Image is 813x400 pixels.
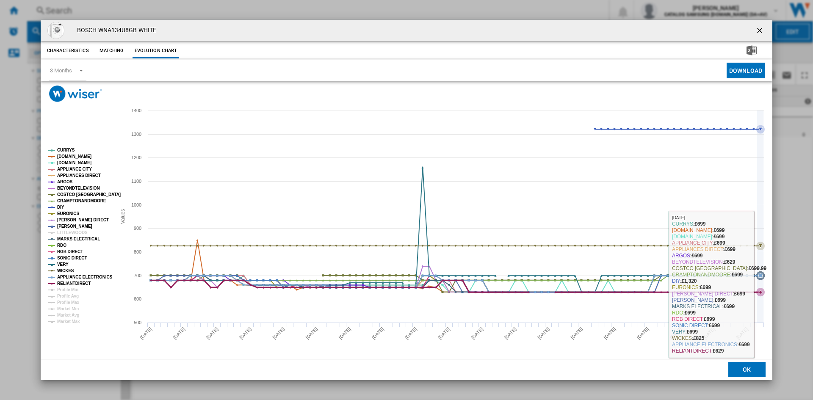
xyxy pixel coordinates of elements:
[57,306,79,311] tspan: Market Min
[57,199,106,203] tspan: CRAMPTONANDMOORE
[134,273,141,278] tspan: 700
[131,155,141,160] tspan: 1200
[271,326,285,340] tspan: [DATE]
[735,326,749,340] tspan: [DATE]
[57,237,100,241] tspan: MARKS ELECTRICAL
[470,326,484,340] tspan: [DATE]
[73,26,156,35] h4: BOSCH WNA134U8GB WHITE
[50,67,72,74] div: 3 Months
[49,86,102,102] img: logo_wiser_300x94.png
[57,224,92,229] tspan: [PERSON_NAME]
[755,26,766,36] ng-md-icon: getI18NText('BUTTONS.CLOSE_DIALOG')
[57,160,91,165] tspan: [DOMAIN_NAME]
[57,249,83,254] tspan: RGB DIRECT
[41,20,772,380] md-dialog: Product popup
[702,326,716,340] tspan: [DATE]
[131,202,141,207] tspan: 1000
[134,320,141,325] tspan: 500
[727,63,765,78] button: Download
[57,154,91,159] tspan: [DOMAIN_NAME]
[134,249,141,254] tspan: 800
[603,326,617,340] tspan: [DATE]
[57,281,91,286] tspan: RELIANTDIRECT
[205,326,219,340] tspan: [DATE]
[131,108,141,113] tspan: 1400
[45,43,91,58] button: Characteristics
[57,294,79,298] tspan: Profile Avg
[47,22,64,39] img: bosch_wna134u8gb_327031_34-0100-0296.jpg
[57,192,121,197] tspan: COSTCO [GEOGRAPHIC_DATA]
[57,243,66,248] tspan: RDO
[636,326,650,340] tspan: [DATE]
[238,326,252,340] tspan: [DATE]
[404,326,418,340] tspan: [DATE]
[747,45,757,55] img: excel-24x24.png
[134,296,141,301] tspan: 600
[733,43,770,58] button: Download in Excel
[57,256,87,260] tspan: SONIC DIRECT
[338,326,352,340] tspan: [DATE]
[371,326,385,340] tspan: [DATE]
[57,179,73,184] tspan: ARGOS
[752,22,769,39] button: getI18NText('BUTTONS.CLOSE_DIALOG')
[304,326,318,340] tspan: [DATE]
[503,326,517,340] tspan: [DATE]
[131,132,141,137] tspan: 1300
[120,209,126,224] tspan: Values
[133,43,180,58] button: Evolution chart
[57,205,64,210] tspan: DIY
[536,326,550,340] tspan: [DATE]
[57,167,92,171] tspan: APPLIANCE CITY
[57,230,88,235] tspan: LITTLEWOODS
[57,218,109,222] tspan: [PERSON_NAME] DIRECT
[669,326,683,340] tspan: [DATE]
[57,211,79,216] tspan: EURONICS
[131,179,141,184] tspan: 1100
[437,326,451,340] tspan: [DATE]
[728,362,766,377] button: OK
[57,287,78,292] tspan: Profile Min
[134,226,141,231] tspan: 900
[57,262,69,267] tspan: VERY
[57,319,80,324] tspan: Market Max
[57,275,113,279] tspan: APPLIANCE ELECTRONICS
[172,326,186,340] tspan: [DATE]
[57,300,80,305] tspan: Profile Max
[139,326,153,340] tspan: [DATE]
[57,268,74,273] tspan: WICKES
[57,173,101,178] tspan: APPLIANCES DIRECT
[93,43,130,58] button: Matching
[570,326,583,340] tspan: [DATE]
[57,148,75,152] tspan: CURRYS
[57,313,79,317] tspan: Market Avg
[57,186,100,190] tspan: BEYONDTELEVISION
